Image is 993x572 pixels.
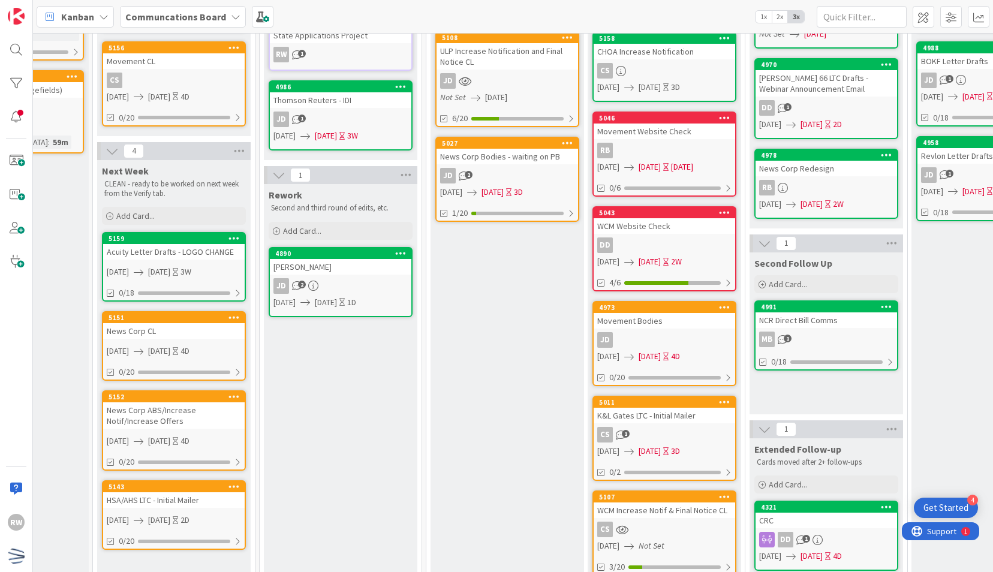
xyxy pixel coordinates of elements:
span: Add Card... [116,210,155,221]
div: 5152News Corp ABS/Increase Notif/Increase Offers [103,392,245,429]
div: WCM Website Check [594,218,735,234]
span: [DATE] [801,550,823,562]
span: 4/6 [609,276,621,289]
div: 5158 [599,34,735,43]
div: 5143HSA/AHS LTC - Initial Mailer [103,481,245,508]
div: 4973 [599,303,735,312]
span: [DATE] [148,266,170,278]
p: Second and third round of edits, etc. [271,203,410,213]
div: 4 [967,495,978,505]
span: [DATE] [107,514,129,526]
span: [DATE] [639,350,661,363]
span: Support [25,2,55,16]
span: 1 [298,115,306,122]
span: 1 [622,430,630,438]
div: RB [756,180,897,195]
span: 0/20 [119,366,134,378]
div: JD [437,168,578,183]
div: DD [778,532,793,547]
div: JD [270,278,411,294]
div: WCM Increase Notif & Final Notice CL [594,502,735,518]
div: CS [597,522,613,537]
div: [PERSON_NAME] 66 LTC Drafts - Webinar Announcement Email [756,70,897,97]
p: CLEAN - ready to be worked on next week from the Verify tab. [104,179,243,199]
span: 1 [776,422,796,436]
div: 59m [50,136,71,149]
div: CS [597,427,613,442]
span: [DATE] [759,550,781,562]
i: Not Set [759,28,785,39]
div: JD [594,332,735,348]
input: Quick Filter... [817,6,907,28]
i: Not Set [440,92,466,103]
div: JD [921,73,937,88]
a: 5027News Corp Bodies - waiting on PBJD[DATE][DATE]3D1/20 [435,137,579,222]
div: 4991NCR Direct Bill Comms [756,302,897,328]
span: [DATE] [315,296,337,309]
div: 3W [347,130,358,142]
div: CS [594,522,735,537]
div: ULP Increase Notification and Final Notice CL [437,43,578,70]
img: avatar [8,547,25,564]
div: 4991 [761,303,897,311]
div: Open Get Started checklist, remaining modules: 4 [914,498,978,518]
a: 5108ULP Increase Notification and Final Notice CLJDNot Set[DATE]6/20 [435,31,579,127]
div: News Corp Bodies - waiting on PB [437,149,578,164]
div: 5151News Corp CL [103,312,245,339]
span: [DATE] [273,130,296,142]
div: 5158 [594,33,735,44]
span: [DATE] [759,118,781,131]
div: 2W [833,198,844,210]
div: 1 [62,5,65,14]
span: 1 [298,50,306,58]
span: 0/2 [609,466,621,478]
div: 4973Movement Bodies [594,302,735,329]
div: 5108 [442,34,578,42]
div: 5143 [109,483,245,491]
div: 5043 [594,207,735,218]
a: 5043WCM Website CheckDD[DATE][DATE]2W4/6 [592,206,736,291]
p: Cards moved after 2+ follow-ups [757,457,896,467]
div: RB [597,143,613,158]
div: RB [759,180,775,195]
div: 5107WCM Increase Notif & Final Notice CL [594,492,735,518]
div: 5027 [442,139,578,147]
span: [DATE] [597,350,619,363]
div: Movement CL [103,53,245,69]
div: CS [597,63,613,79]
span: [DATE] [597,81,619,94]
span: [DATE] [148,91,170,103]
div: Movement Bodies [594,313,735,329]
span: [DATE] [759,198,781,210]
div: RW [8,514,25,531]
span: [DATE] [639,161,661,173]
span: Kanban [61,10,94,24]
div: HSA/AHS LTC - Initial Mailer [103,492,245,508]
div: CRC [756,513,897,528]
div: DD [759,100,775,116]
a: 5152News Corp ABS/Increase Notif/Increase Offers[DATE][DATE]4D0/20 [102,390,246,471]
div: 5159 [103,233,245,244]
div: 5152 [109,393,245,401]
div: 2D [180,514,189,526]
div: 5156 [109,44,245,52]
div: CS [594,63,735,79]
div: 4321 [761,503,897,511]
div: 4986 [270,82,411,92]
div: 5151 [109,314,245,322]
span: [DATE] [801,118,823,131]
a: 5151News Corp CL[DATE][DATE]4D0/20 [102,311,246,381]
span: 1 [946,170,953,177]
span: 1 [290,168,311,182]
span: : [48,136,50,149]
div: 4890 [275,249,411,258]
span: 1 [946,75,953,83]
div: JD [270,112,411,127]
div: 4986Thomson Reuters - IDI [270,82,411,108]
span: [DATE] [315,130,337,142]
div: Acuity Letter Drafts - LOGO CHANGE [103,244,245,260]
div: 1D [347,296,356,309]
div: RB [594,143,735,158]
span: 2 [465,171,473,179]
span: 0/18 [771,356,787,368]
